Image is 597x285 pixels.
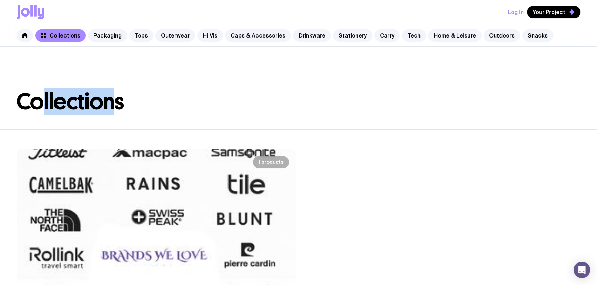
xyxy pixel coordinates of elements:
[402,29,426,42] a: Tech
[333,29,372,42] a: Stationery
[129,29,153,42] a: Tops
[533,9,565,15] span: Your Project
[225,29,291,42] a: Caps & Accessories
[522,29,553,42] a: Snacks
[484,29,520,42] a: Outdoors
[50,32,80,39] span: Collections
[527,6,580,18] button: Your Project
[88,29,127,42] a: Packaging
[155,29,195,42] a: Outerwear
[17,91,59,113] h1: Collections
[508,6,524,18] button: Log In
[574,262,590,278] div: Open Intercom Messenger
[35,29,86,42] a: Collections
[253,156,289,168] span: 1 products
[197,29,223,42] a: Hi Vis
[374,29,400,42] a: Carry
[428,29,482,42] a: Home & Leisure
[293,29,331,42] a: Drinkware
